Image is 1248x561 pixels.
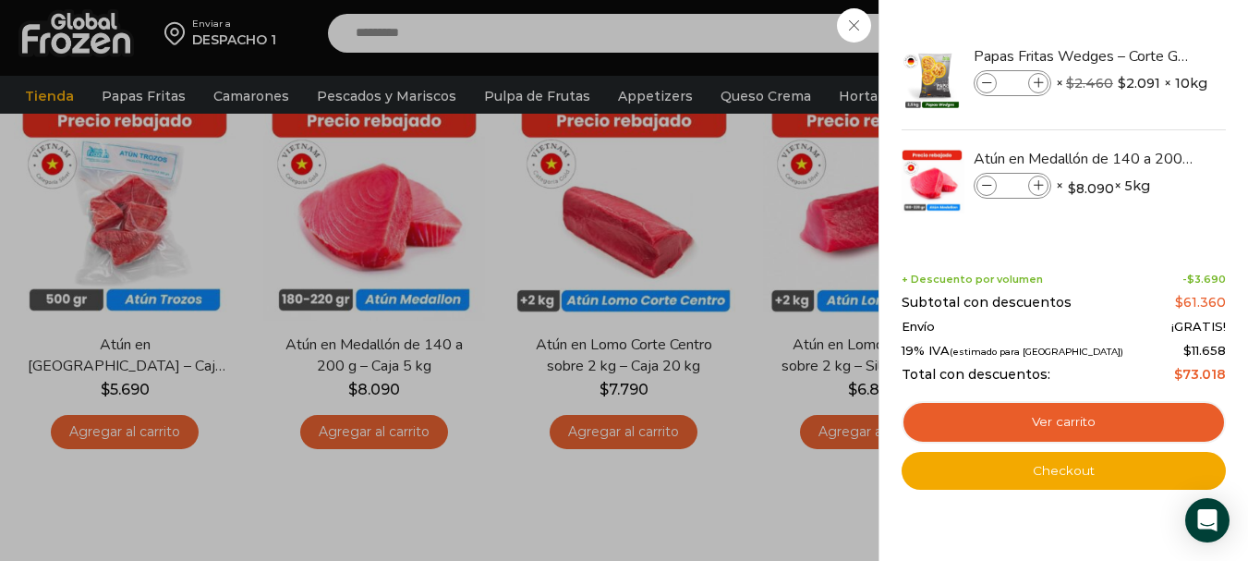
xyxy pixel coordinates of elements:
bdi: 3.690 [1187,273,1226,286]
span: $ [1066,75,1074,91]
span: - [1182,274,1226,286]
span: $ [1175,294,1183,311]
input: Product quantity [999,176,1026,196]
span: ¡GRATIS! [1171,320,1226,335]
span: $ [1118,74,1126,92]
span: $ [1068,179,1076,198]
span: × × 10kg [1056,70,1207,96]
bdi: 73.018 [1174,366,1226,383]
span: Total con descuentos: [902,367,1050,383]
a: Checkout [902,452,1226,491]
span: $ [1174,366,1182,383]
bdi: 61.360 [1175,294,1226,311]
span: $ [1187,273,1194,286]
div: Open Intercom Messenger [1185,498,1230,543]
input: Product quantity [999,73,1026,93]
bdi: 8.090 [1068,179,1114,198]
bdi: 2.460 [1066,75,1113,91]
a: Papas Fritas Wedges – Corte Gajo - Caja 10 kg [974,46,1193,67]
span: 19% IVA [902,344,1123,359]
span: 11.658 [1183,343,1226,358]
span: $ [1183,343,1192,358]
a: Atún en Medallón de 140 a 200 g - Caja 5 kg [974,149,1193,169]
small: (estimado para [GEOGRAPHIC_DATA]) [950,347,1123,357]
span: Subtotal con descuentos [902,295,1072,311]
span: Envío [902,320,935,335]
a: Ver carrito [902,401,1226,444]
span: × × 5kg [1056,173,1150,199]
bdi: 2.091 [1118,74,1160,92]
span: + Descuento por volumen [902,274,1043,286]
